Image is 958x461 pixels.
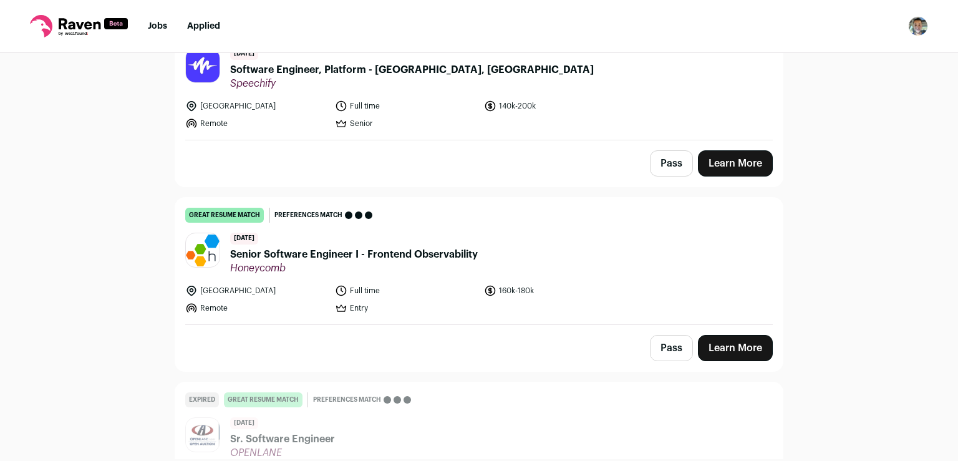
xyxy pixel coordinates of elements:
button: Pass [650,150,693,177]
a: great resume match Preferences match [DATE] Software Engineer, Platform - [GEOGRAPHIC_DATA], [GEO... [175,13,783,140]
li: [GEOGRAPHIC_DATA] [185,100,327,112]
a: Learn More [698,335,773,361]
img: b26e69b365f5fb6eb44b3562a5bb4124e0ee913ce008584bd5391974d2c2769c.png [186,235,220,266]
div: great resume match [224,392,302,407]
img: 59b05ed76c69f6ff723abab124283dfa738d80037756823f9fc9e3f42b66bce3.jpg [186,49,220,82]
img: fbc21fe089289a004ddb5b2b9ea7fca4c0a279920e30ddff59888345467c9399.jpg [186,424,220,446]
img: 19917917-medium_jpg [908,16,928,36]
span: OPENLANE [230,447,335,459]
li: 140k-200k [484,100,626,112]
li: Senior [335,117,477,130]
span: [DATE] [230,233,258,245]
span: [DATE] [230,417,258,429]
a: Learn More [698,150,773,177]
button: Open dropdown [908,16,928,36]
span: Preferences match [313,394,381,406]
button: Pass [650,335,693,361]
span: Software Engineer, Platform - [GEOGRAPHIC_DATA], [GEOGRAPHIC_DATA] [230,62,594,77]
li: 160k-180k [484,284,626,297]
div: great resume match [185,208,264,223]
li: Remote [185,117,327,130]
span: Honeycomb [230,262,478,274]
li: Full time [335,100,477,112]
span: Speechify [230,77,594,90]
li: Full time [335,284,477,297]
span: Sr. Software Engineer [230,432,335,447]
a: Applied [187,22,220,31]
span: Preferences match [274,209,342,221]
a: Jobs [148,22,167,31]
li: Remote [185,302,327,314]
span: [DATE] [230,48,258,60]
span: Senior Software Engineer I - Frontend Observability [230,247,478,262]
li: [GEOGRAPHIC_DATA] [185,284,327,297]
li: Entry [335,302,477,314]
a: great resume match Preferences match [DATE] Senior Software Engineer I - Frontend Observability H... [175,198,783,324]
div: Expired [185,392,219,407]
